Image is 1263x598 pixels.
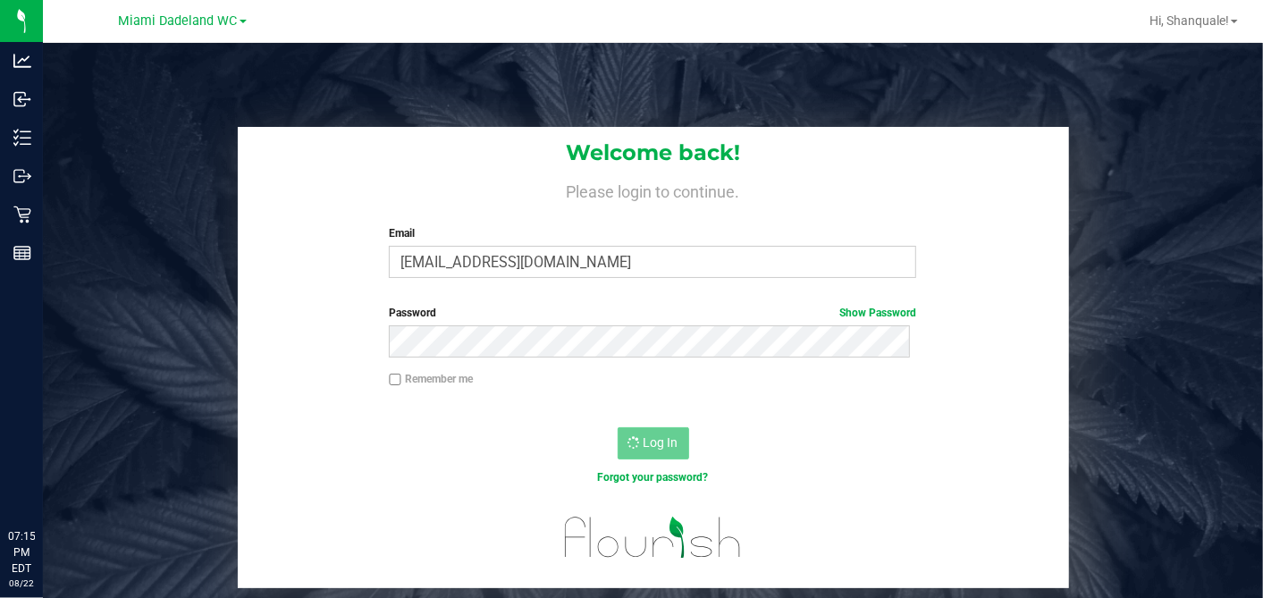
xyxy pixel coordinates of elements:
[119,13,238,29] span: Miami Dadeland WC
[389,307,436,319] span: Password
[238,179,1069,200] h4: Please login to continue.
[238,141,1069,164] h1: Welcome back!
[13,244,31,262] inline-svg: Reports
[549,504,757,571] img: flourish_logo.svg
[13,206,31,223] inline-svg: Retail
[13,167,31,185] inline-svg: Outbound
[644,435,678,450] span: Log In
[618,427,689,459] button: Log In
[13,90,31,108] inline-svg: Inbound
[13,129,31,147] inline-svg: Inventory
[8,528,35,577] p: 07:15 PM EDT
[13,52,31,70] inline-svg: Analytics
[8,577,35,590] p: 08/22
[839,307,916,319] a: Show Password
[597,471,708,484] a: Forgot your password?
[389,371,473,387] label: Remember me
[389,374,401,386] input: Remember me
[1149,13,1229,28] span: Hi, Shanquale!
[389,225,916,241] label: Email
